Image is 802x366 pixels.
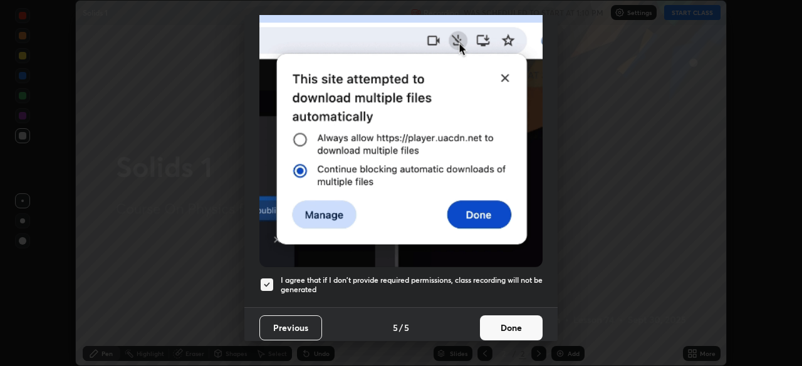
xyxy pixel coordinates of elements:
h5: I agree that if I don't provide required permissions, class recording will not be generated [281,275,543,295]
h4: 5 [404,321,409,334]
button: Previous [259,315,322,340]
h4: / [399,321,403,334]
h4: 5 [393,321,398,334]
button: Done [480,315,543,340]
